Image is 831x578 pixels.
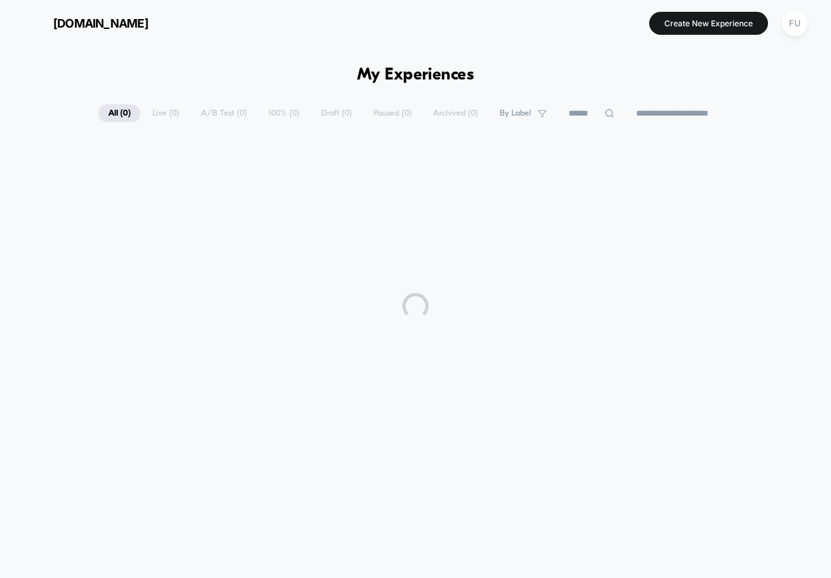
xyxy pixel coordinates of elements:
[778,10,811,37] button: FU
[98,104,140,122] span: All ( 0 )
[649,12,768,35] button: Create New Experience
[782,11,807,36] div: FU
[20,12,152,33] button: [DOMAIN_NAME]
[500,108,531,118] span: By Label
[53,16,148,30] span: [DOMAIN_NAME]
[357,66,475,85] h1: My Experiences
